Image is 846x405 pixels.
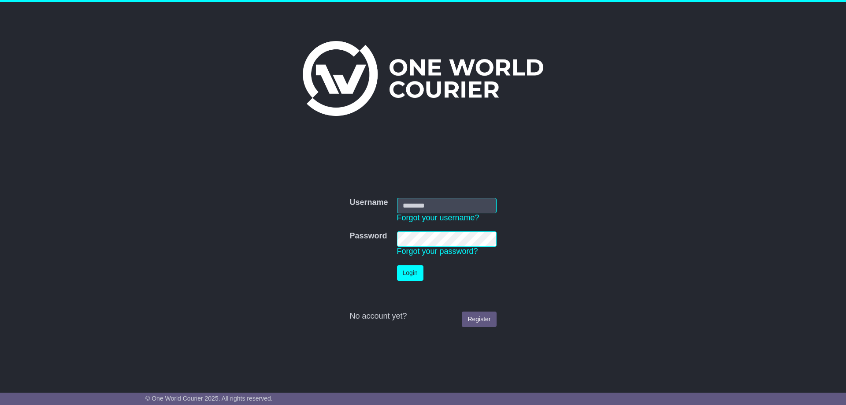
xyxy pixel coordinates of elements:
button: Login [397,265,423,281]
a: Forgot your password? [397,247,478,256]
a: Register [462,312,496,327]
label: Username [349,198,388,208]
label: Password [349,231,387,241]
img: One World [303,41,543,116]
div: No account yet? [349,312,496,321]
a: Forgot your username? [397,213,479,222]
span: © One World Courier 2025. All rights reserved. [145,395,273,402]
